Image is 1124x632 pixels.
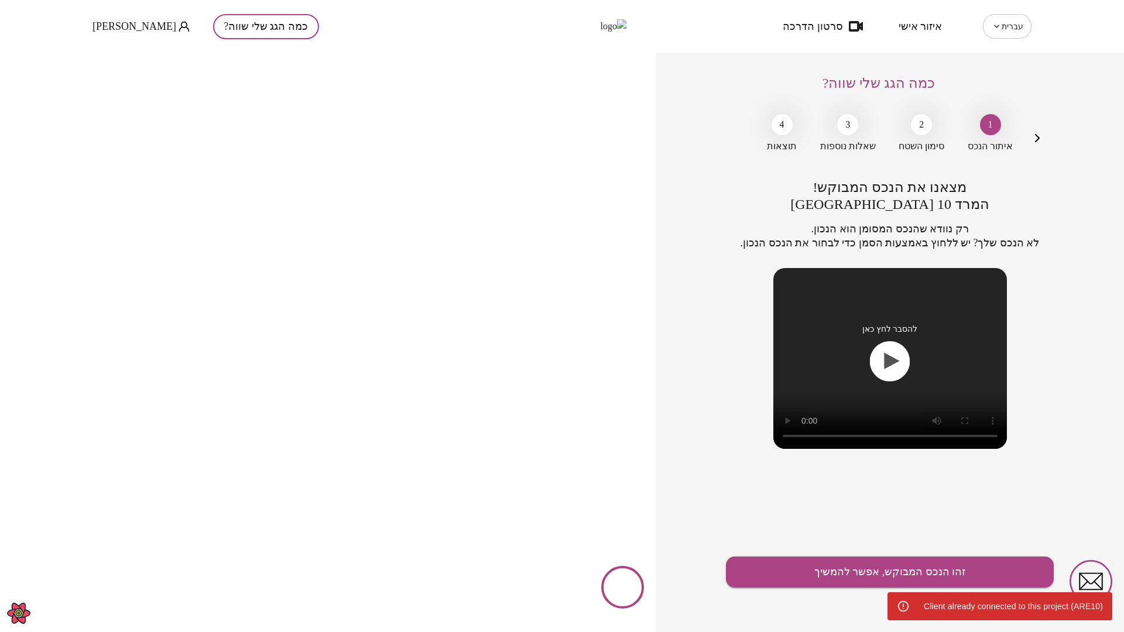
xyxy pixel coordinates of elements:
span: איזור אישי [899,20,943,32]
span: סימון השטח [899,141,944,152]
span: מצאנו את הנכס המבוקש! המרד 10 [GEOGRAPHIC_DATA] [790,180,989,212]
button: איזור אישי [881,20,960,32]
span: להסבר לחץ כאן [862,324,917,334]
button: כמה הגג שלי שווה? [213,14,319,39]
span: [PERSON_NAME] [92,20,176,32]
span: כמה הגג שלי שווה? [823,75,935,91]
span: רק נוודא שהנכס המסומן הוא הנכון. לא הנכס שלך? יש ללחוץ באמצעות הסמן כדי לבחור את הנכס הנכון. [741,223,1040,249]
div: 2 [911,114,932,135]
div: עברית [983,10,1032,43]
button: זהו הנכס המבוקש, אפשר להמשיך [726,557,1054,588]
span: תוצאות [767,141,797,152]
button: סרטון הדרכה [765,20,880,32]
div: 4 [772,114,793,135]
img: logo [498,19,626,33]
span: שאלות נוספות [820,141,876,152]
button: [PERSON_NAME] [92,19,190,34]
span: סרטון הדרכה [783,20,843,32]
button: Open React Query Devtools [7,602,30,625]
div: 3 [837,114,858,135]
div: 1 [980,114,1001,135]
span: איתור הנכס [968,141,1013,152]
div: Client already connected to this project (ARE10) [924,596,1103,617]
